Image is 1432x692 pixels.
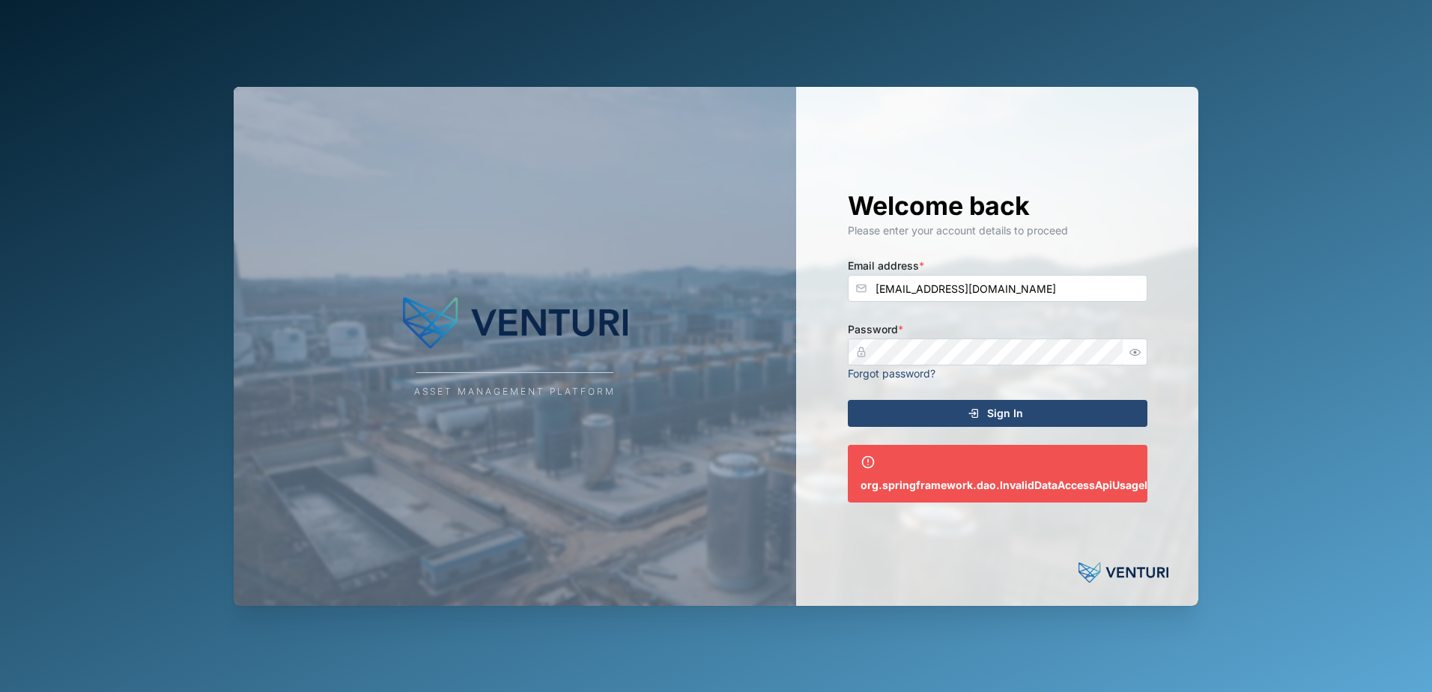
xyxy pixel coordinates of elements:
[848,189,1147,222] h1: Welcome back
[861,477,1196,494] div: org.springframework.dao.InvalidDataAccessApiUsageException
[414,385,616,399] div: Asset Management Platform
[848,400,1147,427] button: Sign In
[848,367,935,380] a: Forgot password?
[848,222,1147,239] div: Please enter your account details to proceed
[848,321,903,338] label: Password
[1078,558,1168,588] img: Venturi
[848,258,924,274] label: Email address
[403,293,628,353] img: Main Logo
[848,275,1147,302] input: Enter your email
[987,401,1023,426] span: Sign In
